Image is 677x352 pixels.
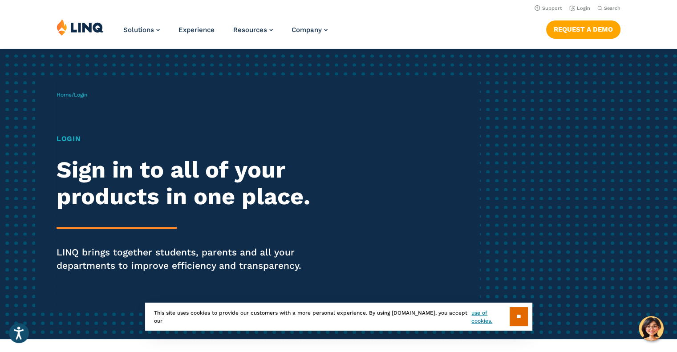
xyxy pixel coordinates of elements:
a: Resources [233,26,273,34]
span: Company [292,26,322,34]
a: Request a Demo [546,20,620,38]
a: Support [535,5,562,11]
a: Solutions [123,26,160,34]
a: Company [292,26,328,34]
p: LINQ brings together students, parents and all your departments to improve efficiency and transpa... [57,246,317,272]
div: This site uses cookies to provide our customers with a more personal experience. By using [DOMAIN... [145,303,532,331]
span: Solutions [123,26,154,34]
h2: Sign in to all of your products in one place. [57,157,317,210]
nav: Primary Navigation [123,19,328,48]
span: Resources [233,26,267,34]
a: use of cookies. [471,309,509,325]
a: Home [57,92,72,98]
span: / [57,92,87,98]
button: Open Search Bar [597,5,620,12]
span: Login [74,92,87,98]
button: Hello, have a question? Let’s chat. [639,316,664,341]
span: Search [604,5,620,11]
a: Experience [178,26,215,34]
h1: Login [57,134,317,144]
nav: Button Navigation [546,19,620,38]
img: LINQ | K‑12 Software [57,19,104,36]
a: Login [569,5,590,11]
